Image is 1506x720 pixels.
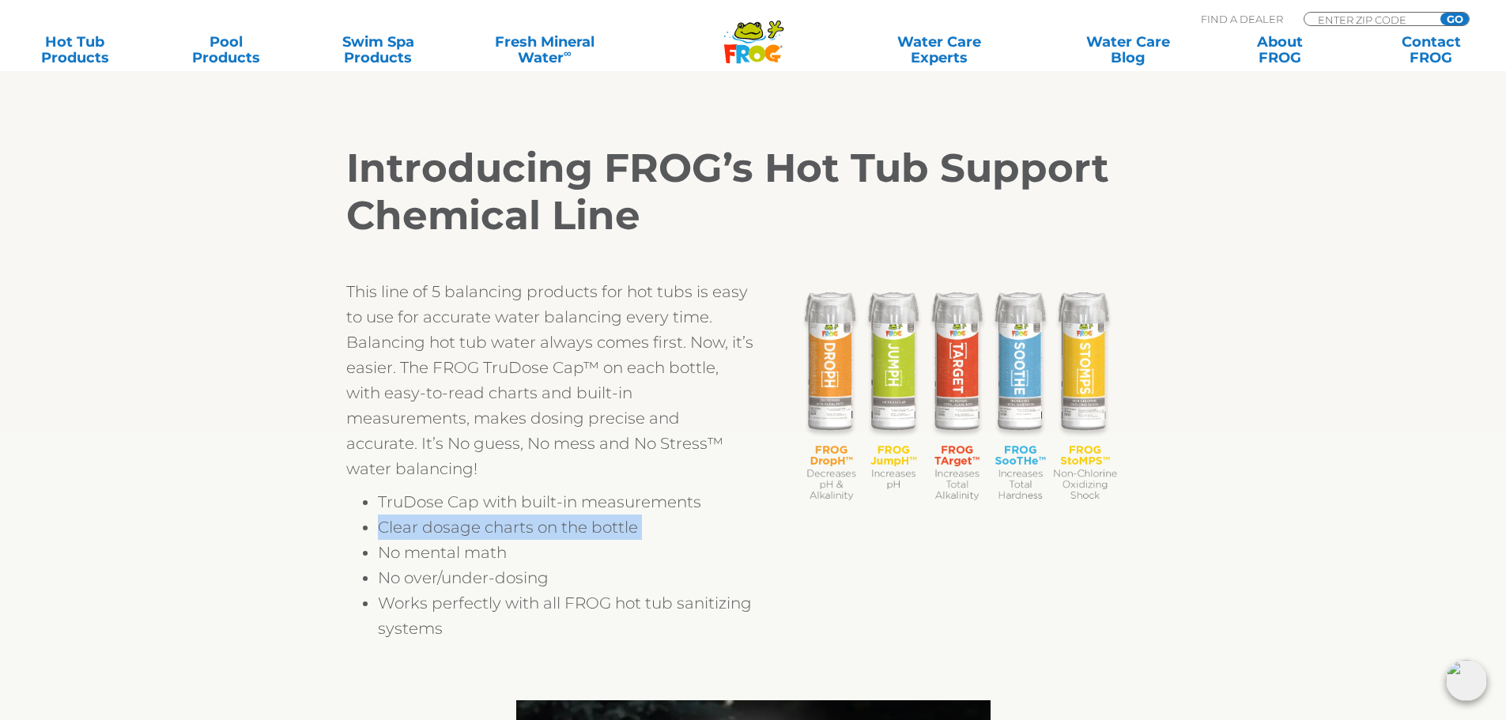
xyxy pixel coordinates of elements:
[378,565,753,590] li: No over/under-dosing
[1221,34,1338,66] a: AboutFROG
[346,279,753,481] p: This line of 5 balancing products for hot tubs is easy to use for accurate water balancing every ...
[844,34,1035,66] a: Water CareExperts
[16,34,134,66] a: Hot TubProducts
[378,540,753,565] li: No mental math
[470,34,618,66] a: Fresh MineralWater∞
[1372,34,1490,66] a: ContactFROG
[1440,13,1469,25] input: GO
[378,515,753,540] li: Clear dosage charts on the bottle
[1069,34,1187,66] a: Water CareBlog
[168,34,285,66] a: PoolProducts
[378,489,753,515] li: TruDose Cap with built-in measurements
[773,279,1141,510] img: FROG_Nemo Bottles_Descriptors
[1316,13,1423,26] input: Zip Code Form
[378,590,753,641] li: Works perfectly with all FROG hot tub sanitizing systems
[1201,12,1283,26] p: Find A Dealer
[1446,660,1487,701] img: openIcon
[346,145,1161,239] h2: Introducing FROG’s Hot Tub Support Chemical Line
[319,34,437,66] a: Swim SpaProducts
[564,47,572,59] sup: ∞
